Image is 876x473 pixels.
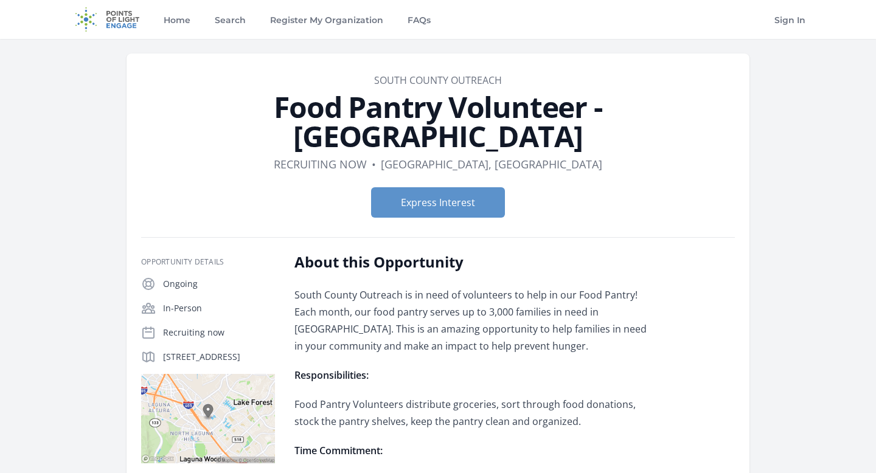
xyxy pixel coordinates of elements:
div: • [372,156,376,173]
p: Food Pantry Volunteers distribute groceries, sort through food donations, stock the pantry shelve... [294,396,650,430]
p: South County Outreach is in need of volunteers to help in our Food Pantry! Each month, our food p... [294,286,650,354]
p: Recruiting now [163,326,275,339]
strong: Responsibilities: [294,368,369,382]
p: Ongoing [163,278,275,290]
h2: About this Opportunity [294,252,650,272]
button: Express Interest [371,187,505,218]
h1: Food Pantry Volunteer - [GEOGRAPHIC_DATA] [141,92,735,151]
img: Map [141,374,275,463]
h3: Opportunity Details [141,257,275,267]
p: In-Person [163,302,275,314]
dd: Recruiting now [274,156,367,173]
dd: [GEOGRAPHIC_DATA], [GEOGRAPHIC_DATA] [381,156,602,173]
a: South County Outreach [374,74,502,87]
p: [STREET_ADDRESS] [163,351,275,363]
strong: Time Commitment: [294,444,383,457]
